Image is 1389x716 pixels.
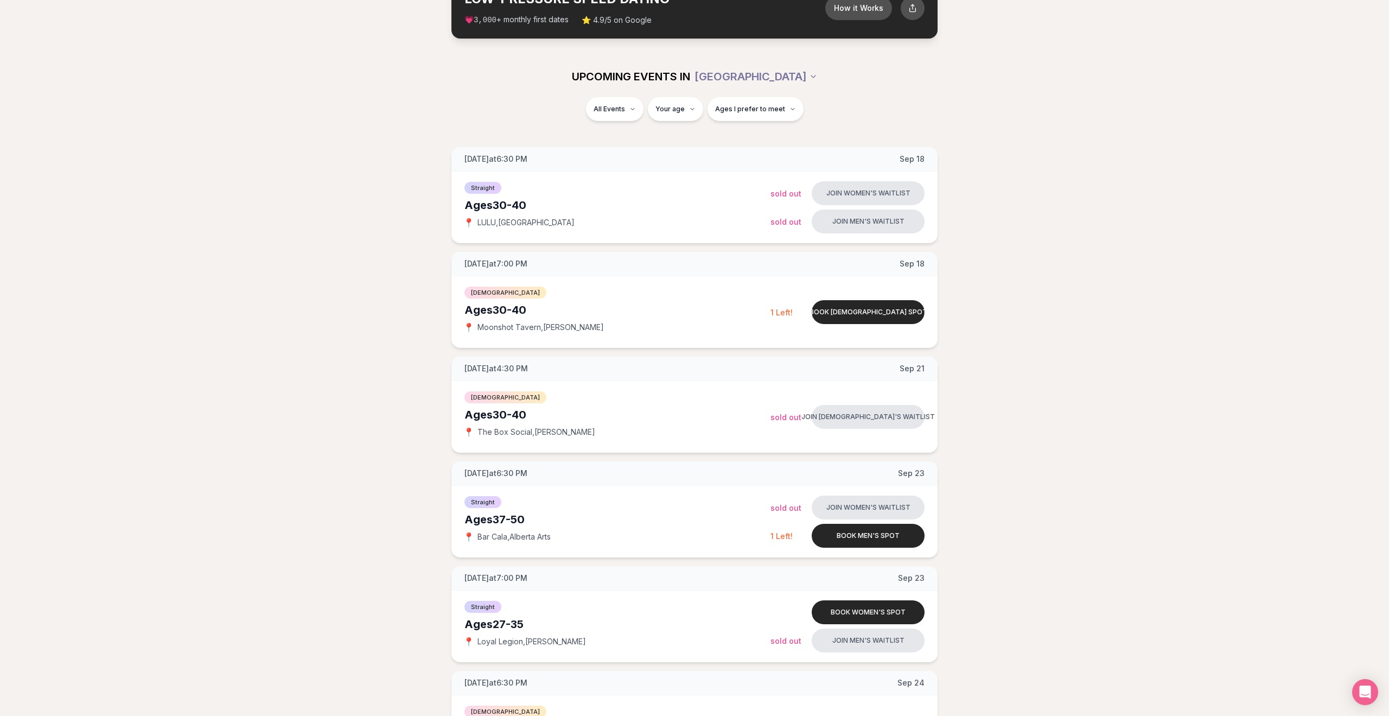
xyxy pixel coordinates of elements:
[464,677,527,688] span: [DATE] at 6:30 PM
[715,105,785,113] span: Ages I prefer to meet
[812,496,925,519] button: Join women's waitlist
[572,69,690,84] span: UPCOMING EVENTS IN
[582,15,652,26] span: ⭐ 4.9/5 on Google
[1352,679,1378,705] div: Open Intercom Messenger
[477,636,586,647] span: Loyal Legion , [PERSON_NAME]
[594,105,625,113] span: All Events
[477,427,595,438] span: The Box Social , [PERSON_NAME]
[477,217,575,228] span: LULU , [GEOGRAPHIC_DATA]
[464,182,501,194] span: Straight
[900,258,925,269] span: Sep 18
[648,97,703,121] button: Your age
[464,637,473,646] span: 📍
[474,16,496,24] span: 3,000
[812,405,925,429] button: Join [DEMOGRAPHIC_DATA]'s waitlist
[694,65,818,88] button: [GEOGRAPHIC_DATA]
[464,428,473,436] span: 📍
[900,154,925,164] span: Sep 18
[770,189,801,198] span: Sold Out
[464,573,527,584] span: [DATE] at 7:00 PM
[464,617,770,632] div: Ages 27-35
[464,14,569,26] span: 💗 + monthly first dates
[812,210,925,233] button: Join men's waitlist
[464,496,501,508] span: Straight
[477,322,604,333] span: Moonshot Tavern , [PERSON_NAME]
[770,308,793,317] span: 1 Left!
[812,181,925,205] button: Join women's waitlist
[655,105,685,113] span: Your age
[770,503,801,512] span: Sold Out
[464,154,527,164] span: [DATE] at 6:30 PM
[770,636,801,645] span: Sold Out
[898,573,925,584] span: Sep 23
[812,629,925,652] button: Join men's waitlist
[464,302,770,318] div: Ages 30-40
[464,323,473,332] span: 📍
[586,97,643,121] button: All Events
[464,218,473,227] span: 📍
[812,600,925,624] button: Book women's spot
[708,97,804,121] button: Ages I prefer to meet
[464,533,473,541] span: 📍
[464,601,501,613] span: Straight
[464,258,527,269] span: [DATE] at 7:00 PM
[477,531,551,542] span: Bar Cala , Alberta Arts
[770,413,801,422] span: Sold Out
[812,524,925,548] button: Book men's spot
[464,198,770,213] div: Ages 30-40
[464,363,528,374] span: [DATE] at 4:30 PM
[812,300,925,324] button: Book [DEMOGRAPHIC_DATA] spot
[464,391,546,403] span: [DEMOGRAPHIC_DATA]
[770,217,801,226] span: Sold Out
[464,407,770,422] div: Ages 30-40
[464,512,770,527] div: Ages 37-50
[897,677,925,688] span: Sep 24
[464,468,527,479] span: [DATE] at 6:30 PM
[898,468,925,479] span: Sep 23
[770,531,793,541] span: 1 Left!
[900,363,925,374] span: Sep 21
[464,287,546,299] span: [DEMOGRAPHIC_DATA]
